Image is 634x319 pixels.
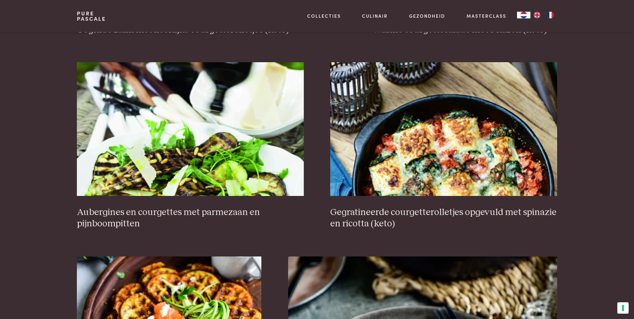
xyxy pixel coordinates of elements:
[307,12,341,19] a: Collecties
[617,302,629,314] button: Uw voorkeuren voor toestemming voor trackingtechnologieën
[330,207,557,230] h3: Gegratineerde courgetterolletjes opgevuld met spinazie en ricotta (keto)
[77,62,303,196] img: Aubergines en courgettes met parmezaan en pijnboompitten
[330,62,557,196] img: Gegratineerde courgetterolletjes opgevuld met spinazie en ricotta (keto)
[517,12,530,18] div: Language
[362,12,388,19] a: Culinair
[530,12,557,18] ul: Language list
[544,12,557,18] a: FR
[330,62,557,230] a: Gegratineerde courgetterolletjes opgevuld met spinazie en ricotta (keto) Gegratineerde courgetter...
[409,12,445,19] a: Gezondheid
[467,12,506,19] a: Masterclass
[77,207,303,230] h3: Aubergines en courgettes met parmezaan en pijnboompitten
[517,12,557,18] aside: Language selected: Nederlands
[517,12,530,18] a: NL
[77,62,303,230] a: Aubergines en courgettes met parmezaan en pijnboompitten Aubergines en courgettes met parmezaan e...
[77,11,106,21] a: PurePascale
[530,12,544,18] a: EN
